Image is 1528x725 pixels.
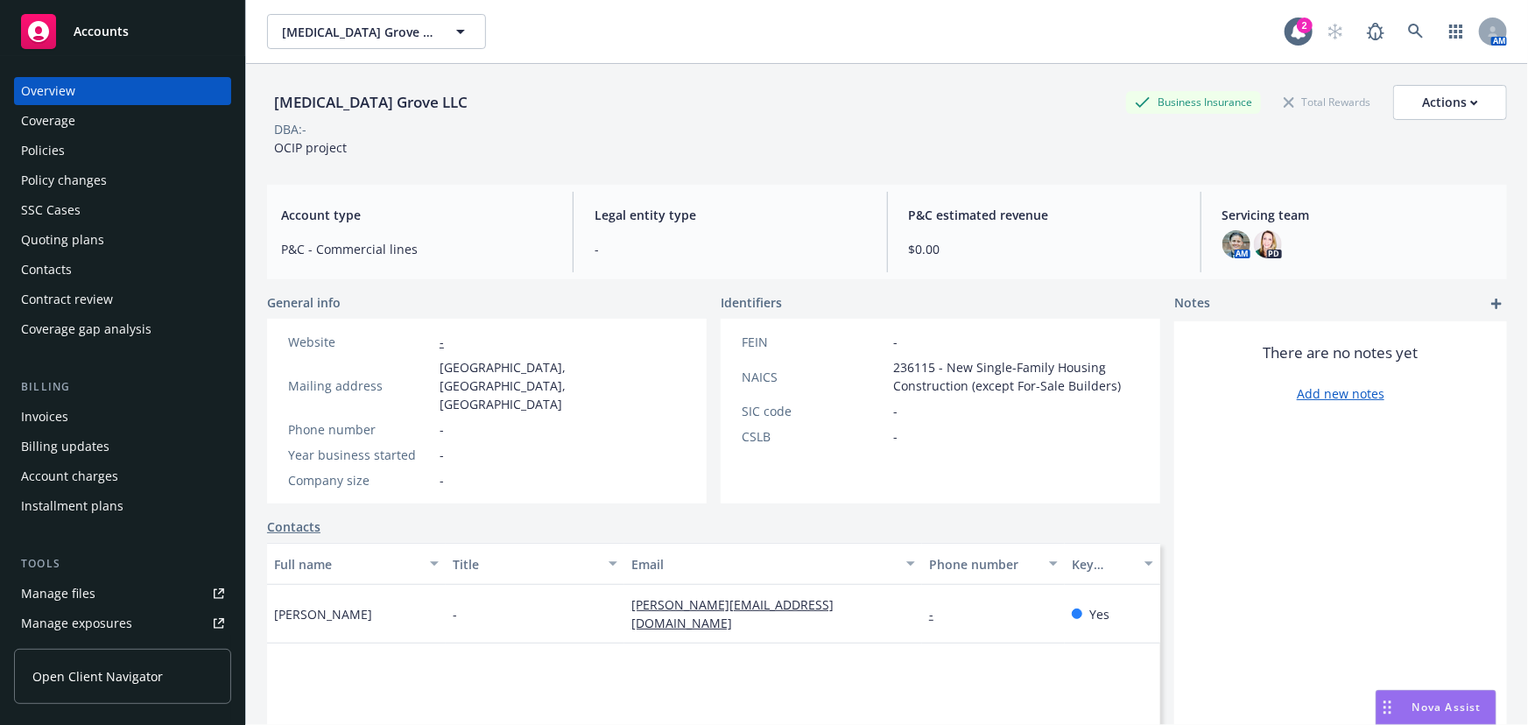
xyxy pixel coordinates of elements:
[267,91,475,114] div: [MEDICAL_DATA] Grove LLC
[624,543,922,585] button: Email
[14,166,231,194] a: Policy changes
[721,293,782,312] span: Identifiers
[21,609,132,637] div: Manage exposures
[21,433,109,461] div: Billing updates
[1297,384,1384,403] a: Add new notes
[893,333,898,351] span: -
[440,334,444,350] a: -
[440,446,444,464] span: -
[595,206,865,224] span: Legal entity type
[909,240,1179,258] span: $0.00
[1398,14,1433,49] a: Search
[1318,14,1353,49] a: Start snowing
[14,7,231,56] a: Accounts
[631,555,896,574] div: Email
[909,206,1179,224] span: P&C estimated revenue
[21,285,113,313] div: Contract review
[14,107,231,135] a: Coverage
[1222,230,1250,258] img: photo
[1297,18,1313,33] div: 2
[288,420,433,439] div: Phone number
[21,256,72,284] div: Contacts
[21,580,95,608] div: Manage files
[14,315,231,343] a: Coverage gap analysis
[440,471,444,489] span: -
[14,378,231,396] div: Billing
[21,315,151,343] div: Coverage gap analysis
[1486,293,1507,314] a: add
[1264,342,1419,363] span: There are no notes yet
[929,555,1039,574] div: Phone number
[1275,91,1379,113] div: Total Rewards
[742,402,886,420] div: SIC code
[14,580,231,608] a: Manage files
[1439,14,1474,49] a: Switch app
[1065,543,1160,585] button: Key contact
[922,543,1065,585] button: Phone number
[267,543,446,585] button: Full name
[14,285,231,313] a: Contract review
[1422,86,1478,119] div: Actions
[288,377,433,395] div: Mailing address
[21,107,75,135] div: Coverage
[14,462,231,490] a: Account charges
[21,492,123,520] div: Installment plans
[1393,85,1507,120] button: Actions
[14,433,231,461] a: Billing updates
[1126,91,1261,113] div: Business Insurance
[274,605,372,623] span: [PERSON_NAME]
[1412,700,1482,714] span: Nova Assist
[21,226,104,254] div: Quoting plans
[274,139,347,156] span: OCIP project
[14,137,231,165] a: Policies
[21,403,68,431] div: Invoices
[440,420,444,439] span: -
[21,166,107,194] div: Policy changes
[893,402,898,420] span: -
[1358,14,1393,49] a: Report a Bug
[1174,293,1210,314] span: Notes
[14,226,231,254] a: Quoting plans
[14,196,231,224] a: SSC Cases
[1072,555,1134,574] div: Key contact
[440,358,686,413] span: [GEOGRAPHIC_DATA], [GEOGRAPHIC_DATA], [GEOGRAPHIC_DATA]
[21,196,81,224] div: SSC Cases
[742,368,886,386] div: NAICS
[14,403,231,431] a: Invoices
[595,240,865,258] span: -
[453,605,457,623] span: -
[274,555,419,574] div: Full name
[274,120,306,138] div: DBA: -
[32,667,163,686] span: Open Client Navigator
[74,25,129,39] span: Accounts
[14,492,231,520] a: Installment plans
[281,240,552,258] span: P&C - Commercial lines
[453,555,598,574] div: Title
[267,517,320,536] a: Contacts
[742,333,886,351] div: FEIN
[1377,691,1398,724] div: Drag to move
[1376,690,1496,725] button: Nova Assist
[288,333,433,351] div: Website
[631,596,834,631] a: [PERSON_NAME][EMAIL_ADDRESS][DOMAIN_NAME]
[281,206,552,224] span: Account type
[893,358,1139,395] span: 236115 - New Single-Family Housing Construction (except For-Sale Builders)
[742,427,886,446] div: CSLB
[21,77,75,105] div: Overview
[14,555,231,573] div: Tools
[1089,605,1109,623] span: Yes
[929,606,947,623] a: -
[267,293,341,312] span: General info
[893,427,898,446] span: -
[288,471,433,489] div: Company size
[288,446,433,464] div: Year business started
[282,23,433,41] span: [MEDICAL_DATA] Grove LLC
[267,14,486,49] button: [MEDICAL_DATA] Grove LLC
[14,609,231,637] a: Manage exposures
[1222,206,1493,224] span: Servicing team
[1254,230,1282,258] img: photo
[14,77,231,105] a: Overview
[21,137,65,165] div: Policies
[14,256,231,284] a: Contacts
